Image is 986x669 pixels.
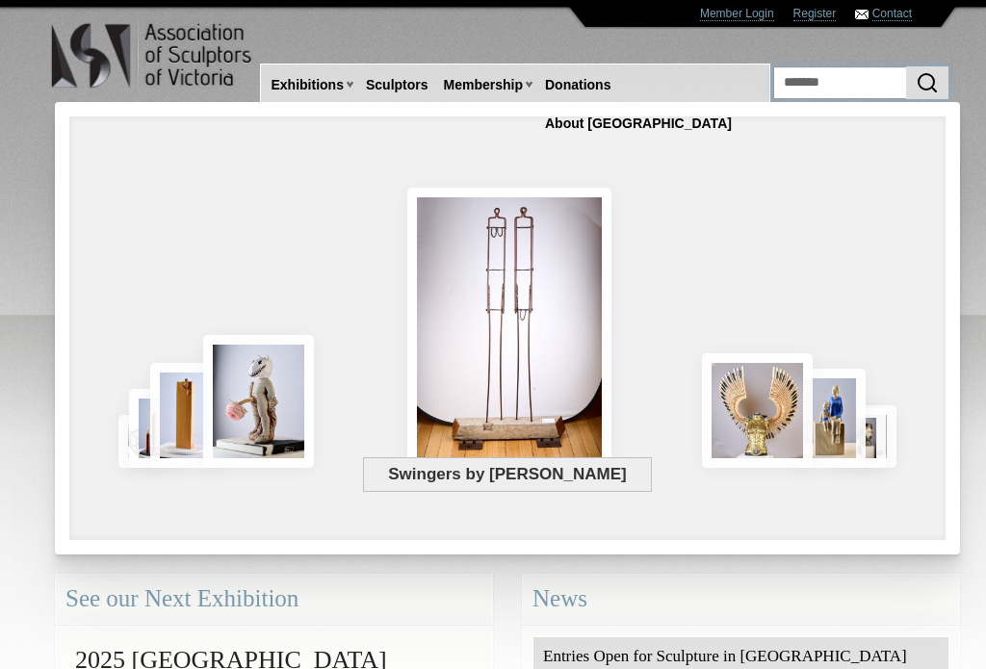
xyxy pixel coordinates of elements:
a: About [GEOGRAPHIC_DATA] [537,106,739,142]
a: Donations [537,67,618,103]
a: Member Login [700,7,774,21]
a: Sculptors [358,67,436,103]
a: Register [793,7,837,21]
img: Swingers [407,188,610,468]
a: Membership [436,67,531,103]
img: Contact ASV [855,10,869,19]
img: Waiting together for the Home coming [794,369,866,468]
a: Exhibitions [264,67,351,103]
img: logo.png [50,19,255,92]
a: Contact [872,7,912,21]
span: Swingers by [PERSON_NAME] [363,457,653,492]
div: See our Next Exhibition [55,574,493,625]
div: News [522,574,960,625]
img: Search [916,71,939,94]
